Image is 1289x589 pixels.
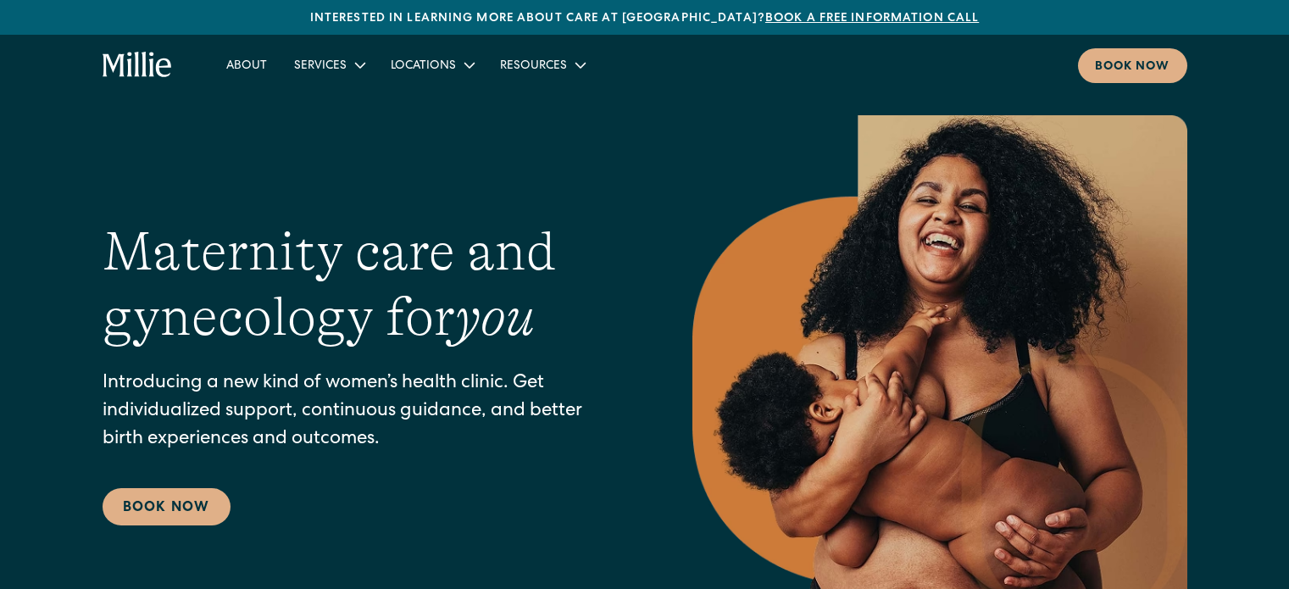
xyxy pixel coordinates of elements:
[391,58,456,75] div: Locations
[765,13,979,25] a: Book a free information call
[103,52,173,79] a: home
[455,286,535,347] em: you
[1078,48,1187,83] a: Book now
[1095,58,1170,76] div: Book now
[213,51,281,79] a: About
[500,58,567,75] div: Resources
[281,51,377,79] div: Services
[294,58,347,75] div: Services
[377,51,486,79] div: Locations
[103,219,625,350] h1: Maternity care and gynecology for
[103,488,231,525] a: Book Now
[103,370,625,454] p: Introducing a new kind of women’s health clinic. Get individualized support, continuous guidance,...
[486,51,597,79] div: Resources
